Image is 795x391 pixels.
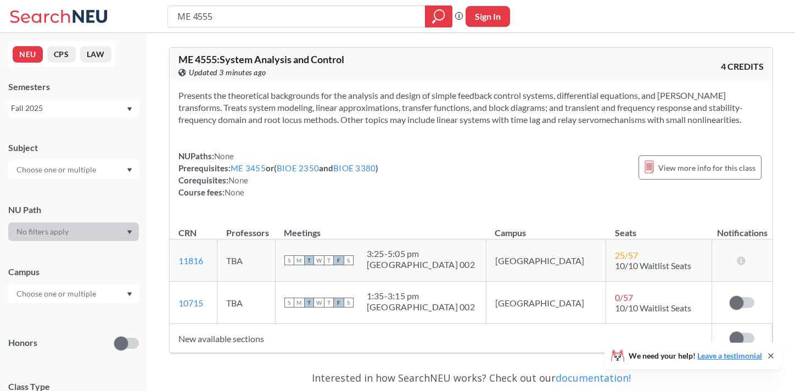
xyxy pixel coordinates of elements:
span: 10/10 Waitlist Seats [615,303,691,313]
div: [GEOGRAPHIC_DATA] 002 [367,301,475,312]
a: documentation! [556,371,631,384]
input: Choose one or multiple [11,163,103,176]
div: magnifying glass [425,5,452,27]
span: T [304,255,314,265]
a: 11816 [178,255,203,266]
span: 25 / 57 [615,250,638,260]
div: Dropdown arrow [8,160,139,179]
a: ME 3455 [231,163,266,173]
span: S [284,255,294,265]
span: T [324,255,334,265]
div: [GEOGRAPHIC_DATA] 002 [367,259,475,270]
span: W [314,255,324,265]
div: Dropdown arrow [8,222,139,241]
svg: Dropdown arrow [127,168,132,172]
span: F [334,255,344,265]
svg: Dropdown arrow [127,292,132,297]
a: 10715 [178,298,203,308]
th: Notifications [712,216,772,239]
th: Campus [486,216,606,239]
th: Seats [606,216,712,239]
td: New available sections [170,324,712,353]
span: S [344,255,354,265]
span: F [334,298,344,308]
button: LAW [80,46,111,63]
input: Choose one or multiple [11,287,103,300]
th: Professors [217,216,275,239]
span: M [294,298,304,308]
button: CPS [47,46,76,63]
svg: magnifying glass [432,9,445,24]
button: Sign In [466,6,510,27]
div: Campus [8,266,139,278]
span: None [225,187,244,197]
span: T [304,298,314,308]
div: CRN [178,227,197,239]
span: None [228,175,248,185]
svg: Dropdown arrow [127,107,132,111]
div: Fall 2025 [11,102,126,114]
button: NEU [13,46,43,63]
td: TBA [217,282,275,324]
div: NUPaths: Prerequisites: or ( and ) Corequisites: Course fees: [178,150,378,198]
a: Leave a testimonial [697,351,762,360]
a: BIOE 3380 [333,163,376,173]
a: BIOE 2350 [277,163,319,173]
input: Class, professor, course number, "phrase" [176,7,417,26]
div: Dropdown arrow [8,284,139,303]
span: 10/10 Waitlist Seats [615,260,691,271]
svg: Dropdown arrow [127,230,132,234]
td: [GEOGRAPHIC_DATA] [486,239,606,282]
span: 4 CREDITS [721,60,764,72]
span: None [214,151,234,161]
section: Presents the theoretical backgrounds for the analysis and design of simple feedback control syste... [178,90,764,126]
span: S [284,298,294,308]
span: We need your help! [629,352,762,360]
td: [GEOGRAPHIC_DATA] [486,282,606,324]
div: Fall 2025Dropdown arrow [8,99,139,117]
th: Meetings [275,216,486,239]
span: 0 / 57 [615,292,633,303]
p: Honors [8,337,37,349]
span: M [294,255,304,265]
td: TBA [217,239,275,282]
div: 1:35 - 3:15 pm [367,291,475,301]
span: Updated 3 minutes ago [189,66,266,79]
div: Subject [8,142,139,154]
span: S [344,298,354,308]
span: View more info for this class [658,161,755,175]
span: T [324,298,334,308]
span: W [314,298,324,308]
div: NU Path [8,204,139,216]
div: Semesters [8,81,139,93]
div: 3:25 - 5:05 pm [367,248,475,259]
span: ME 4555 : System Analysis and Control [178,53,344,65]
